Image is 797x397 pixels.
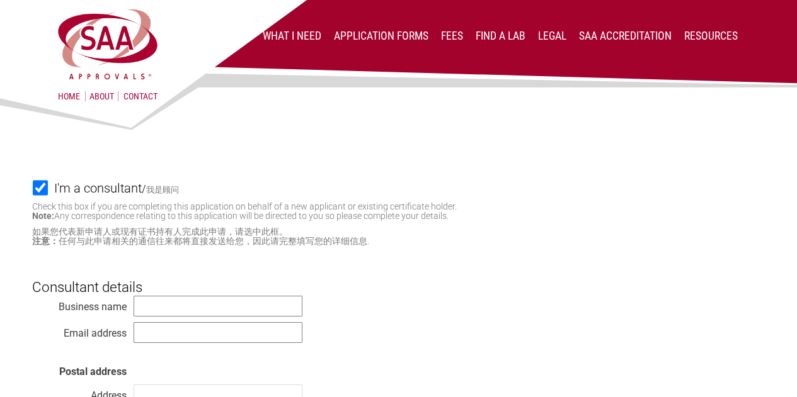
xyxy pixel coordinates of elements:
small: 我是顾问 [146,185,179,194]
img: SAA Approvals [56,8,159,81]
a: What I Need [263,30,321,42]
a: Home [58,91,80,101]
a: Find a lab [476,30,525,42]
a: SAA Accreditation [579,30,672,42]
a: Fees [441,30,463,42]
a: Legal [538,30,566,42]
div: Business name [32,298,127,310]
strong: Postal address [59,366,127,377]
a: Application Forms [334,30,428,42]
small: 如果您代表新申请人或现有证书持有人完成此申请，请选中此框。 任何与此申请相关的通信往来都将直接发送给您，因此请完整填写您的详细信息. [32,227,765,246]
h3: Consultant details [32,257,765,295]
strong: 注意： [32,236,59,246]
strong: Note: [32,211,54,221]
a: Contact [123,91,158,101]
a: About [85,91,118,101]
small: Check this box if you are completing this application on behalf of a new applicant or existing ce... [32,201,457,221]
h4: I'm a consultant [54,174,142,202]
label: / [54,181,765,196]
a: Resources [684,30,738,42]
div: Email address [32,324,127,337]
